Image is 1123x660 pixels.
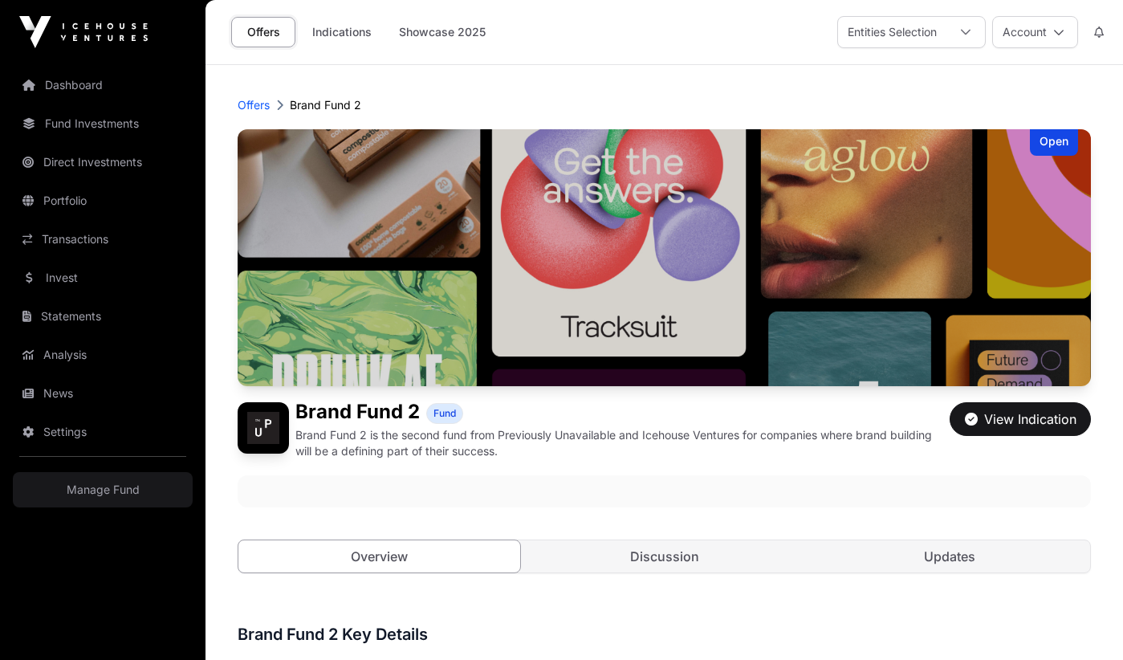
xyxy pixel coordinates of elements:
h1: Brand Fund 2 [295,402,420,424]
div: View Indication [965,409,1076,429]
div: Entities Selection [838,17,946,47]
a: Updates [808,540,1090,572]
a: Indications [302,17,382,47]
img: Icehouse Ventures Logo [19,16,148,48]
a: Statements [13,299,193,334]
a: Dashboard [13,67,193,103]
a: Portfolio [13,183,193,218]
h3: Brand Fund 2 Key Details [238,621,1091,647]
a: Analysis [13,337,193,373]
p: Brand Fund 2 is the second fund from Previously Unavailable and Icehouse Ventures for companies w... [295,427,943,459]
img: Brand Fund 2 [238,402,289,454]
a: Overview [238,540,521,573]
a: Settings [13,414,193,450]
a: Fund Investments [13,106,193,141]
iframe: Chat Widget [1043,583,1123,660]
button: Account [992,16,1078,48]
a: Direct Investments [13,145,193,180]
a: Discussion [523,540,805,572]
img: Brand Fund 2 [238,129,1091,386]
a: Manage Fund [13,472,193,507]
p: Brand Fund 2 [290,97,361,113]
a: Showcase 2025 [389,17,496,47]
div: Open [1030,129,1078,156]
nav: Tabs [238,540,1090,572]
a: Invest [13,260,193,295]
a: News [13,376,193,411]
span: Fund [433,407,456,420]
a: Offers [238,97,270,113]
a: Transactions [13,222,193,257]
a: Offers [231,17,295,47]
a: View Indication [950,418,1091,434]
button: View Indication [950,402,1091,436]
